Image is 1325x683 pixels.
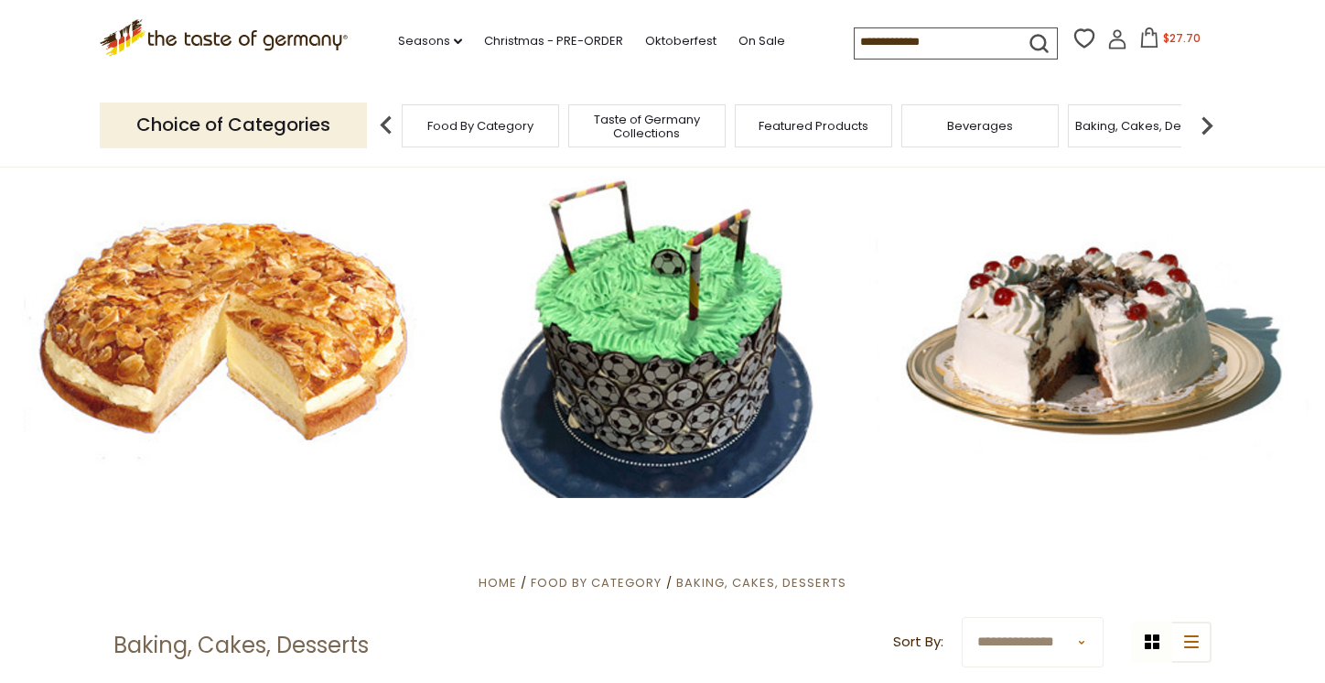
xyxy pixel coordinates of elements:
a: Food By Category [531,574,662,591]
img: previous arrow [368,107,404,144]
a: Oktoberfest [645,31,716,51]
a: Food By Category [427,119,533,133]
p: Choice of Categories [100,103,367,147]
a: Home [479,574,517,591]
a: Beverages [947,119,1013,133]
a: On Sale [738,31,785,51]
a: Baking, Cakes, Desserts [676,574,846,591]
label: Sort By: [893,631,943,654]
span: $27.70 [1163,30,1201,46]
img: next arrow [1189,107,1225,144]
a: Taste of Germany Collections [574,113,720,140]
a: Baking, Cakes, Desserts [1075,119,1217,133]
a: Seasons [398,31,462,51]
a: Christmas - PRE-ORDER [484,31,623,51]
a: Featured Products [759,119,868,133]
h1: Baking, Cakes, Desserts [113,632,369,659]
button: $27.70 [1131,27,1209,55]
